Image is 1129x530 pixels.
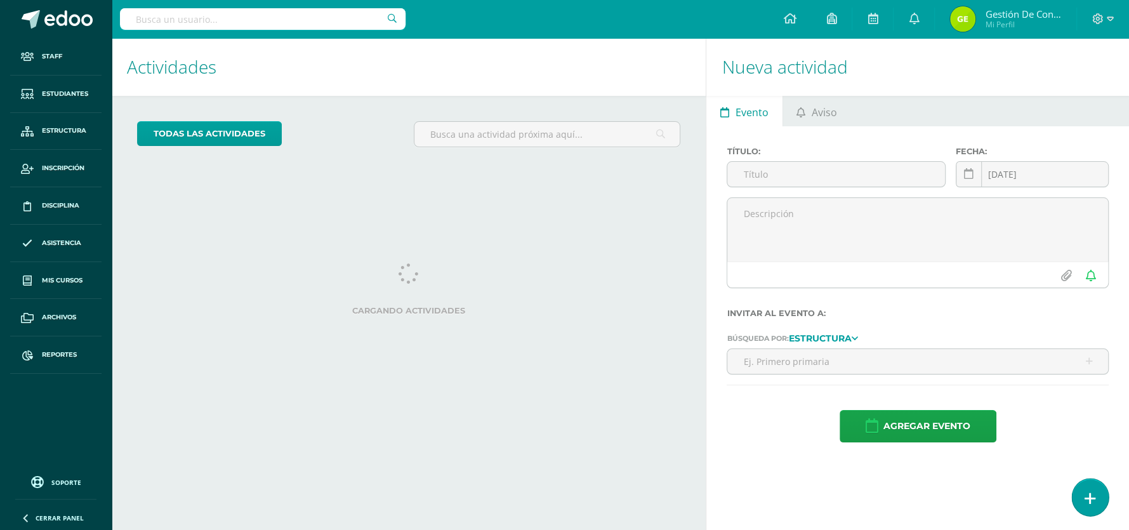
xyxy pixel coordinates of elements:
span: Soporte [51,478,81,487]
a: todas las Actividades [137,121,282,146]
label: Cargando actividades [137,306,680,315]
a: Reportes [10,336,102,374]
span: Cerrar panel [36,513,84,522]
a: Mis cursos [10,262,102,300]
h1: Nueva actividad [722,38,1114,96]
a: Aviso [783,96,851,126]
a: Archivos [10,299,102,336]
input: Busca un usuario... [120,8,406,30]
span: Reportes [42,350,77,360]
span: Agregar evento [883,411,970,442]
img: c4fdb2b3b5c0576fe729d7be1ce23d7b.png [950,6,975,32]
span: Gestión de Convivencia [985,8,1061,20]
a: Soporte [15,473,96,490]
input: Ej. Primero primaria [727,349,1108,374]
h1: Actividades [127,38,690,96]
input: Busca una actividad próxima aquí... [414,122,680,147]
label: Título: [727,147,945,156]
span: Archivos [42,312,76,322]
a: Evento [706,96,782,126]
a: Estructura [10,113,102,150]
span: Mis cursos [42,275,83,286]
input: Título [727,162,944,187]
span: Asistencia [42,238,81,248]
input: Fecha de entrega [956,162,1108,187]
a: Disciplina [10,187,102,225]
a: Inscripción [10,150,102,187]
strong: Estructura [788,333,851,344]
label: Invitar al evento a: [727,308,1109,318]
span: Estructura [42,126,86,136]
span: Aviso [812,97,837,128]
span: Inscripción [42,163,84,173]
a: Estudiantes [10,76,102,113]
span: Evento [736,97,769,128]
a: Asistencia [10,225,102,262]
span: Estudiantes [42,89,88,99]
a: Staff [10,38,102,76]
a: Estructura [788,333,857,342]
span: Búsqueda por: [727,334,788,343]
span: Disciplina [42,201,79,211]
span: Mi Perfil [985,19,1061,30]
span: Staff [42,51,62,62]
label: Fecha: [956,147,1109,156]
button: Agregar evento [840,410,996,442]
